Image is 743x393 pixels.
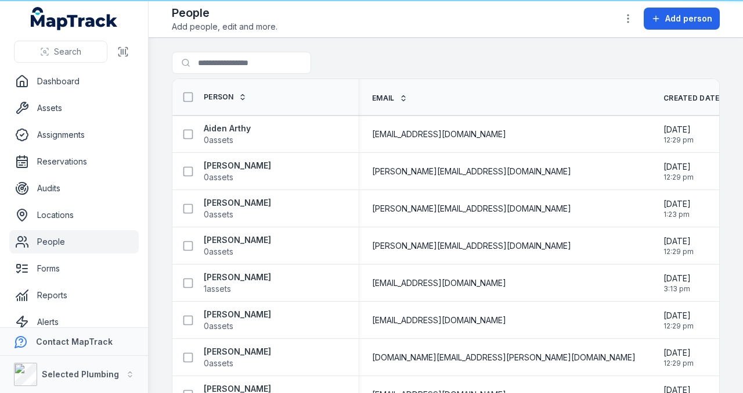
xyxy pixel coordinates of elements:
span: 0 assets [204,320,233,332]
span: 1:23 pm [663,210,691,219]
span: 0 assets [204,209,233,220]
h2: People [172,5,277,21]
a: [PERSON_NAME]0assets [204,197,271,220]
strong: Aiden Arthy [204,123,251,134]
span: 0 assets [204,358,233,369]
span: [DATE] [663,273,691,284]
strong: [PERSON_NAME] [204,346,271,358]
a: Person [204,92,247,102]
span: [DATE] [663,198,691,210]
span: [DATE] [663,235,694,247]
a: Reservations [9,150,139,173]
span: [DATE] [663,161,694,173]
span: 12:29 pm [663,359,694,368]
span: 12:29 pm [663,135,694,145]
span: [PERSON_NAME][EMAIL_ADDRESS][DOMAIN_NAME] [372,203,571,215]
strong: Contact MapTrack [36,337,113,346]
a: Dashboard [9,70,139,93]
strong: [PERSON_NAME] [204,234,271,246]
strong: [PERSON_NAME] [204,197,271,209]
span: Add people, edit and more. [172,21,277,33]
span: 0 assets [204,172,233,183]
span: Email [372,94,395,103]
span: 1 assets [204,283,231,295]
span: [DATE] [663,310,694,321]
span: 12:29 pm [663,321,694,331]
span: 0 assets [204,246,233,258]
a: [PERSON_NAME]0assets [204,234,271,258]
a: Aiden Arthy0assets [204,123,251,146]
button: Add person [644,8,720,30]
a: Assets [9,97,139,120]
time: 1/14/2025, 12:29:42 PM [663,235,694,256]
span: 0 assets [204,134,233,146]
span: [DOMAIN_NAME][EMAIL_ADDRESS][PERSON_NAME][DOMAIN_NAME] [372,352,636,363]
a: [PERSON_NAME]0assets [204,346,271,369]
strong: Selected Plumbing [42,369,119,379]
span: 3:13 pm [663,284,691,294]
time: 1/14/2025, 12:29:42 PM [663,161,694,182]
a: [PERSON_NAME]0assets [204,309,271,332]
strong: [PERSON_NAME] [204,309,271,320]
a: People [9,230,139,253]
time: 2/28/2025, 3:13:20 PM [663,273,691,294]
a: Locations [9,203,139,227]
strong: [PERSON_NAME] [204,160,271,172]
span: Created Date [663,94,720,103]
time: 1/14/2025, 12:29:42 PM [663,310,694,331]
a: Assignments [9,123,139,147]
a: Forms [9,257,139,280]
span: [PERSON_NAME][EMAIL_ADDRESS][DOMAIN_NAME] [372,166,571,177]
time: 1/14/2025, 12:29:42 PM [663,124,694,145]
span: 12:29 pm [663,247,694,256]
button: Search [14,41,107,63]
a: [PERSON_NAME]0assets [204,160,271,183]
span: [DATE] [663,347,694,359]
a: Alerts [9,310,139,334]
span: [DATE] [663,124,694,135]
span: [PERSON_NAME][EMAIL_ADDRESS][DOMAIN_NAME] [372,240,571,252]
a: [PERSON_NAME]1assets [204,271,271,295]
span: Add person [665,13,712,24]
strong: [PERSON_NAME] [204,271,271,283]
span: [EMAIL_ADDRESS][DOMAIN_NAME] [372,128,506,140]
a: Reports [9,284,139,307]
a: MapTrack [31,7,118,30]
a: Audits [9,177,139,200]
a: Email [372,94,407,103]
time: 2/13/2025, 1:23:00 PM [663,198,691,219]
span: Person [204,92,234,102]
span: 12:29 pm [663,173,694,182]
time: 1/14/2025, 12:29:42 PM [663,347,694,368]
span: Search [54,46,81,58]
a: Created Date [663,94,733,103]
span: [EMAIL_ADDRESS][DOMAIN_NAME] [372,315,506,326]
span: [EMAIL_ADDRESS][DOMAIN_NAME] [372,277,506,289]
